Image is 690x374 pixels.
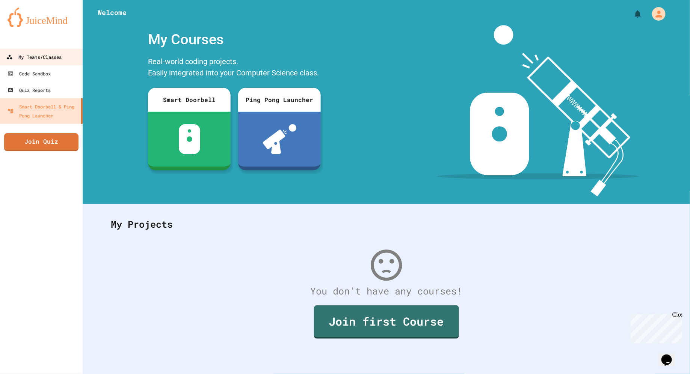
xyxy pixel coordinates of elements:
div: You don't have any courses! [103,284,669,298]
a: Join first Course [314,305,459,339]
a: Join Quiz [4,133,79,151]
img: logo-orange.svg [8,8,75,27]
div: My Projects [103,210,669,239]
div: My Account [644,5,667,23]
div: Smart Doorbell & Ping Pong Launcher [8,102,78,120]
img: banner-image-my-projects.png [438,25,639,197]
div: My Notifications [619,8,644,20]
div: Quiz Reports [8,86,51,95]
img: ppl-with-ball.png [263,124,296,154]
div: My Courses [144,25,325,54]
div: Chat with us now!Close [3,3,52,48]
div: My Teams/Classes [6,53,62,62]
div: Smart Doorbell [148,88,231,112]
iframe: chat widget [628,311,682,343]
div: Code Sandbox [8,69,51,78]
div: Real-world coding projects. Easily integrated into your Computer Science class. [144,54,325,82]
div: Ping Pong Launcher [238,88,321,112]
iframe: chat widget [658,344,682,366]
img: sdb-white.svg [179,124,200,154]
